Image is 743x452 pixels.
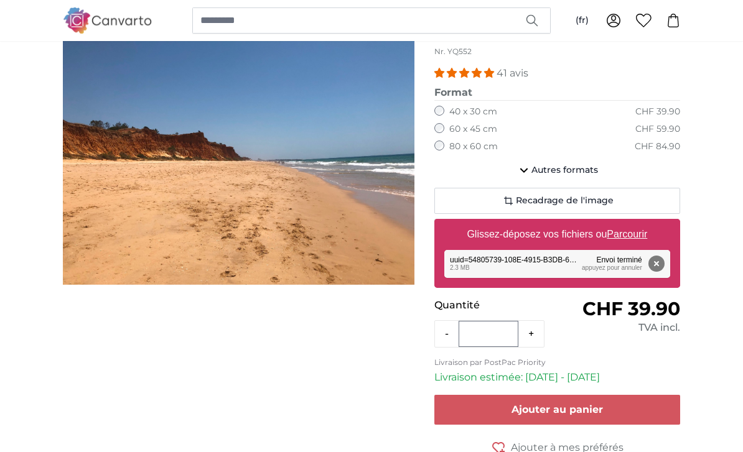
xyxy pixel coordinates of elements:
[63,21,414,285] img: personalised-canvas-print
[497,67,528,79] span: 41 avis
[518,321,544,346] button: +
[434,370,680,385] p: Livraison estimée: [DATE] - [DATE]
[434,395,680,425] button: Ajouter au panier
[63,7,152,33] img: Canvarto
[635,123,680,136] div: CHF 59.90
[434,158,680,183] button: Autres formats
[516,195,614,207] span: Recadrage de l'image
[635,141,680,153] div: CHF 84.90
[607,229,648,239] u: Parcourir
[462,222,653,247] label: Glissez-déposez vos fichiers ou
[635,106,680,118] div: CHF 39.90
[434,357,680,367] p: Livraison par PostPac Priority
[434,298,557,313] p: Quantité
[566,9,599,32] button: (fr)
[558,320,680,335] div: TVA incl.
[63,21,414,285] div: 1 of 1
[434,67,497,79] span: 4.98 stars
[449,141,498,153] label: 80 x 60 cm
[434,188,680,214] button: Recadrage de l'image
[449,106,497,118] label: 40 x 30 cm
[531,164,598,177] span: Autres formats
[434,47,472,56] span: Nr. YQ552
[512,404,603,415] span: Ajouter au panier
[434,85,680,101] legend: Format
[435,321,459,346] button: -
[582,297,680,320] span: CHF 39.90
[449,123,497,136] label: 60 x 45 cm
